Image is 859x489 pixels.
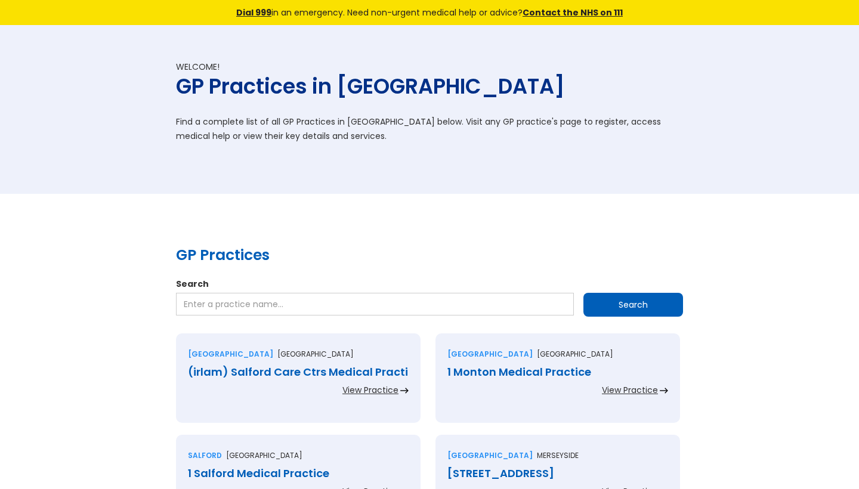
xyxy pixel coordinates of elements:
[188,450,222,462] div: Salford
[537,348,613,360] p: [GEOGRAPHIC_DATA]
[447,366,668,378] div: 1 Monton Medical Practice
[236,7,271,18] a: Dial 999
[602,384,658,396] div: View Practice
[188,348,273,360] div: [GEOGRAPHIC_DATA]
[176,73,683,100] h1: GP Practices in [GEOGRAPHIC_DATA]
[176,278,683,290] label: Search
[176,61,683,73] div: Welcome!
[523,7,623,18] a: Contact the NHS on 111
[188,366,409,378] div: (irlam) Salford Care Ctrs Medical Practi
[435,333,680,435] a: [GEOGRAPHIC_DATA][GEOGRAPHIC_DATA]1 Monton Medical PracticeView Practice
[277,348,354,360] p: [GEOGRAPHIC_DATA]
[447,348,533,360] div: [GEOGRAPHIC_DATA]
[226,450,302,462] p: [GEOGRAPHIC_DATA]
[447,450,533,462] div: [GEOGRAPHIC_DATA]
[176,293,574,315] input: Enter a practice name…
[583,293,683,317] input: Search
[176,244,683,266] h2: GP Practices
[176,114,683,143] p: Find a complete list of all GP Practices in [GEOGRAPHIC_DATA] below. Visit any GP practice's page...
[447,468,668,479] div: [STREET_ADDRESS]
[537,450,579,462] p: Merseyside
[155,6,704,19] div: in an emergency. Need non-urgent medical help or advice?
[188,468,409,479] div: 1 Salford Medical Practice
[342,384,398,396] div: View Practice
[176,333,421,435] a: [GEOGRAPHIC_DATA][GEOGRAPHIC_DATA](irlam) Salford Care Ctrs Medical PractiView Practice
